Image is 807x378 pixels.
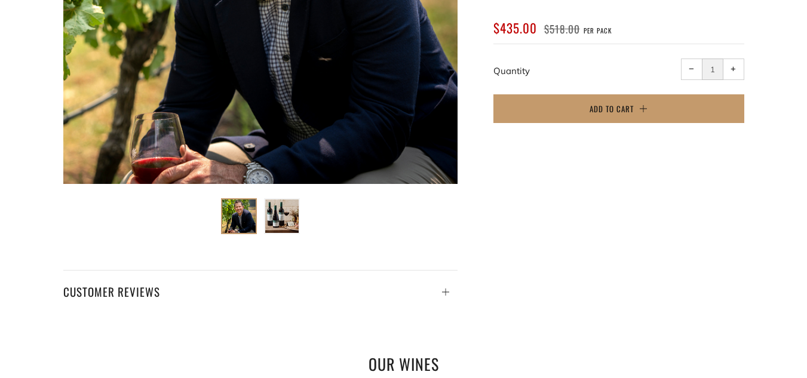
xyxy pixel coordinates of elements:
[221,198,257,234] button: Load image into Gallery viewer, Red Wine Time - Multi Case Buy
[493,65,530,76] label: Quantity
[731,66,736,72] span: +
[63,281,458,302] h4: Customer Reviews
[590,103,634,115] span: Add to Cart
[493,19,537,37] span: $435.00
[702,59,723,80] input: quantity
[689,66,694,72] span: −
[544,21,580,36] span: $518.00
[584,26,612,35] span: per pack
[63,270,458,302] a: Customer Reviews
[265,199,299,233] img: Load image into Gallery viewer, Red Wine Time - Multi Case Buy
[207,352,601,377] h2: Our Wines
[222,199,256,233] img: Load image into Gallery viewer, Red Wine Time - Multi Case Buy
[493,94,744,123] button: Add to Cart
